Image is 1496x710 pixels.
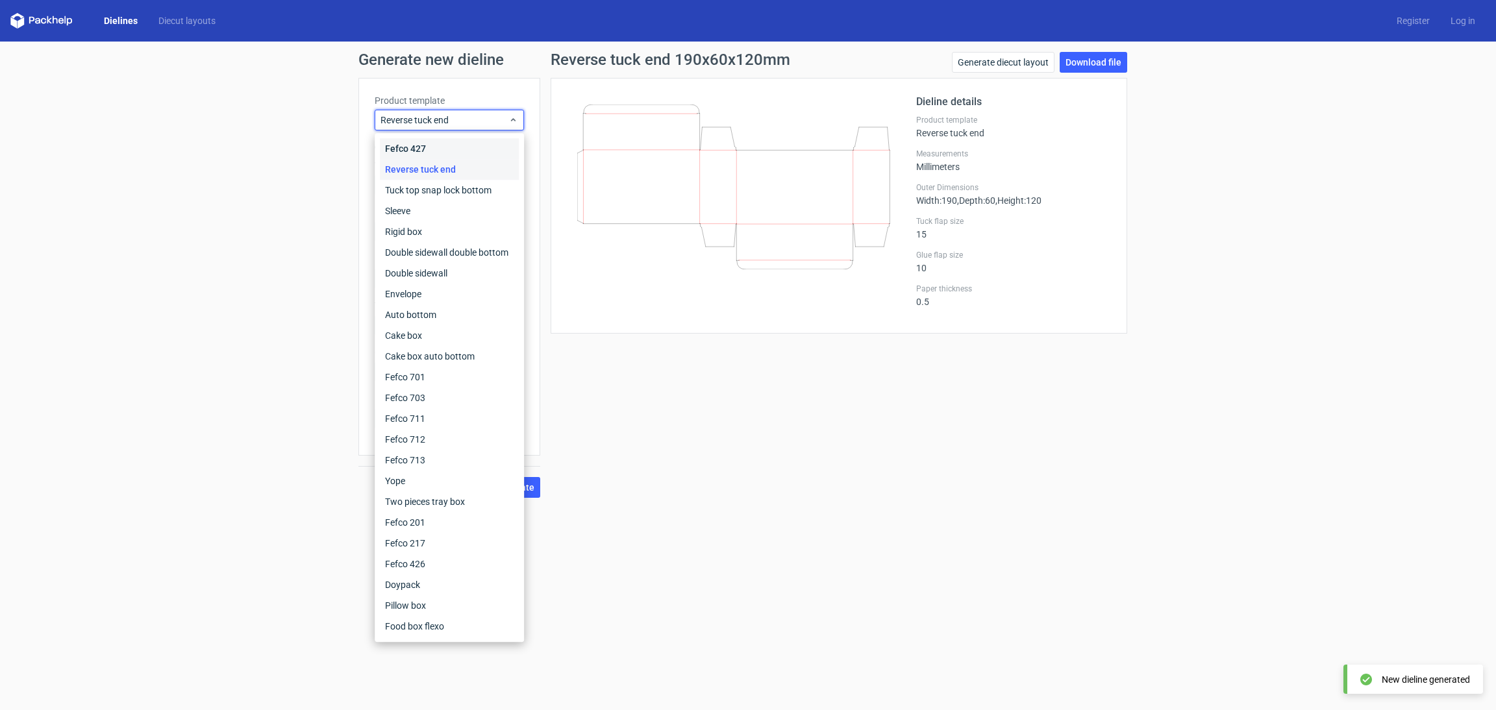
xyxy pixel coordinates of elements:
[916,182,1111,193] label: Outer Dimensions
[380,304,519,325] div: Auto bottom
[380,263,519,284] div: Double sidewall
[380,554,519,574] div: Fefco 426
[380,114,508,127] span: Reverse tuck end
[380,616,519,637] div: Food box flexo
[916,250,1111,273] div: 10
[148,14,226,27] a: Diecut layouts
[380,284,519,304] div: Envelope
[380,491,519,512] div: Two pieces tray box
[380,242,519,263] div: Double sidewall double bottom
[380,450,519,471] div: Fefco 713
[358,52,1138,67] h1: Generate new dieline
[952,52,1054,73] a: Generate diecut layout
[957,195,995,206] span: , Depth : 60
[93,14,148,27] a: Dielines
[916,195,957,206] span: Width : 190
[916,250,1111,260] label: Glue flap size
[380,367,519,387] div: Fefco 701
[1440,14,1486,27] a: Log in
[380,221,519,242] div: Rigid box
[551,52,790,67] h1: Reverse tuck end 190x60x120mm
[380,408,519,429] div: Fefco 711
[380,429,519,450] div: Fefco 712
[380,201,519,221] div: Sleeve
[916,115,1111,125] label: Product template
[916,149,1111,172] div: Millimeters
[380,533,519,554] div: Fefco 217
[380,325,519,346] div: Cake box
[916,284,1111,307] div: 0.5
[380,159,519,180] div: Reverse tuck end
[916,115,1111,138] div: Reverse tuck end
[380,574,519,595] div: Doypack
[995,195,1041,206] span: , Height : 120
[380,595,519,616] div: Pillow box
[916,216,1111,226] label: Tuck flap size
[1386,14,1440,27] a: Register
[380,346,519,367] div: Cake box auto bottom
[375,94,524,107] label: Product template
[916,149,1111,159] label: Measurements
[380,471,519,491] div: Yope
[1382,673,1470,686] div: New dieline generated
[916,284,1111,294] label: Paper thickness
[380,387,519,408] div: Fefco 703
[380,138,519,159] div: Fefco 427
[916,216,1111,239] div: 15
[380,180,519,201] div: Tuck top snap lock bottom
[380,512,519,533] div: Fefco 201
[1060,52,1127,73] a: Download file
[916,94,1111,110] h2: Dieline details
